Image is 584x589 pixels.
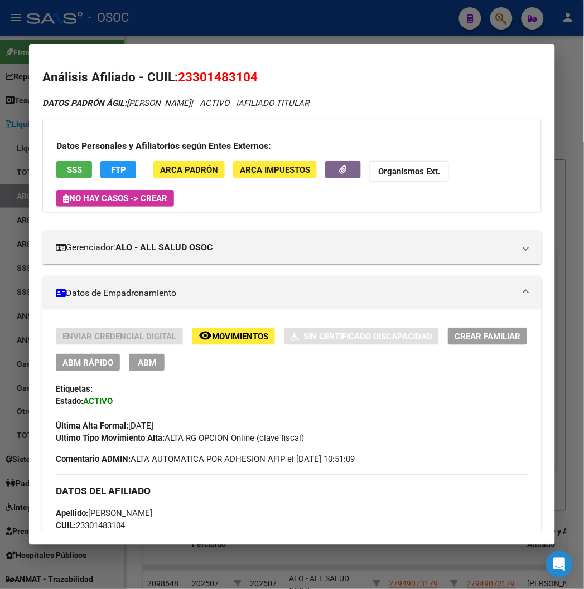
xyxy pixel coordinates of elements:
[111,165,126,175] span: FTP
[369,161,449,182] button: Organismos Ext.
[160,165,218,175] span: ARCA Padrón
[199,329,212,342] mat-icon: remove_red_eye
[56,455,131,465] strong: Comentario ADMIN:
[42,98,191,108] span: [PERSON_NAME]
[56,521,125,531] span: 23301483104
[56,454,355,466] span: ALTA AUTOMATICA POR ADHESION AFIP el [DATE] 10:51:09
[238,98,309,108] span: AFILIADO TITULAR
[56,509,88,519] strong: Apellido:
[56,190,174,207] button: No hay casos -> Crear
[63,193,167,203] span: No hay casos -> Crear
[56,161,92,178] button: SSS
[42,276,541,310] mat-expansion-panel-header: Datos de Empadronamiento
[192,328,275,345] button: Movimientos
[56,328,183,345] button: Enviar Credencial Digital
[56,354,120,371] button: ABM Rápido
[240,165,310,175] span: ARCA Impuestos
[56,286,514,300] mat-panel-title: Datos de Empadronamiento
[56,241,514,254] mat-panel-title: Gerenciador:
[56,421,153,431] span: [DATE]
[138,358,156,368] span: ABM
[56,485,528,498] h3: DATOS DEL AFILIADO
[56,434,165,444] strong: Ultimo Tipo Movimiento Alta:
[378,167,440,177] strong: Organismos Ext.
[56,509,152,519] span: [PERSON_NAME]
[178,70,258,84] span: 23301483104
[212,332,268,342] span: Movimientos
[56,384,93,395] strong: Etiquetas:
[56,139,527,153] h3: Datos Personales y Afiliatorios según Entes Externos:
[100,161,136,178] button: FTP
[115,241,213,254] strong: ALO - ALL SALUD OSOC
[56,434,304,444] span: ALTA RG OPCION Online (clave fiscal)
[455,332,520,342] span: Crear Familiar
[56,421,128,431] strong: Última Alta Formal:
[83,397,113,407] strong: ACTIVO
[546,551,573,578] div: Open Intercom Messenger
[62,358,113,368] span: ABM Rápido
[233,161,317,178] button: ARCA Impuestos
[42,68,541,87] h2: Análisis Afiliado - CUIL:
[67,165,82,175] span: SSS
[56,521,76,531] strong: CUIL:
[42,98,309,108] i: | ACTIVO |
[62,332,176,342] span: Enviar Credencial Digital
[42,231,541,264] mat-expansion-panel-header: Gerenciador:ALO - ALL SALUD OSOC
[42,98,127,108] strong: DATOS PADRÓN ÁGIL:
[56,397,83,407] strong: Estado:
[129,354,165,371] button: ABM
[303,332,432,342] span: Sin Certificado Discapacidad
[153,161,225,178] button: ARCA Padrón
[284,328,439,345] button: Sin Certificado Discapacidad
[448,328,527,345] button: Crear Familiar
